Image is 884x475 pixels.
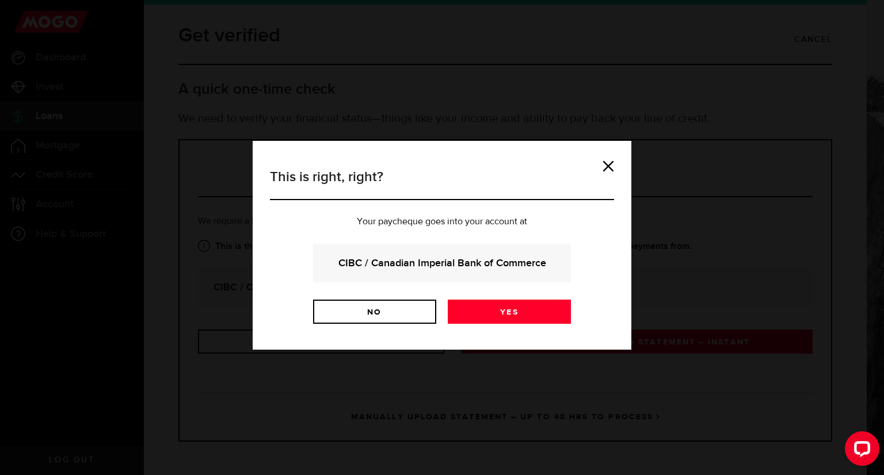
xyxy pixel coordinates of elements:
[270,217,614,227] p: Your paycheque goes into your account at
[836,427,884,475] iframe: LiveChat chat widget
[313,300,436,324] a: No
[448,300,571,324] a: Yes
[270,167,614,200] h3: This is right, right?
[329,255,555,271] strong: CIBC / Canadian Imperial Bank of Commerce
